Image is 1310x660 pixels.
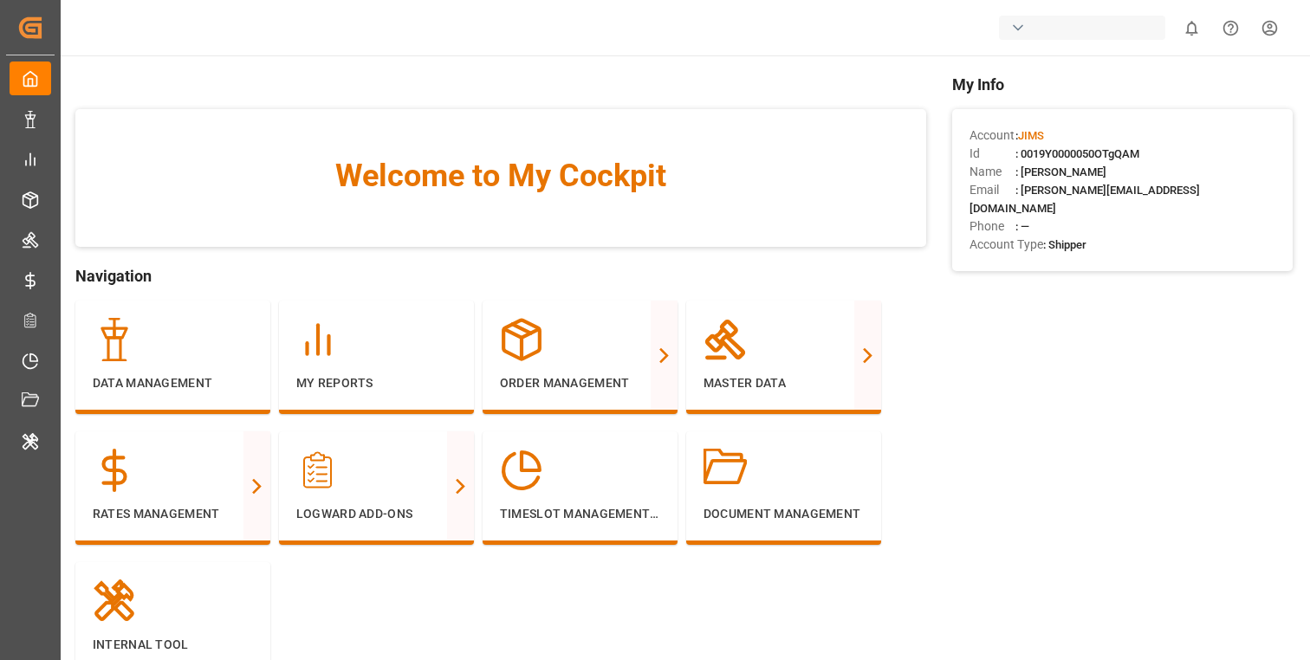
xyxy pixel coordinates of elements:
[970,145,1015,163] span: Id
[970,181,1015,199] span: Email
[1015,129,1044,142] span: :
[970,236,1043,254] span: Account Type
[500,374,660,392] p: Order Management
[970,217,1015,236] span: Phone
[1015,147,1139,160] span: : 0019Y0000050OTgQAM
[93,636,253,654] p: Internal Tool
[970,126,1015,145] span: Account
[296,505,457,523] p: Logward Add-ons
[970,184,1200,215] span: : [PERSON_NAME][EMAIL_ADDRESS][DOMAIN_NAME]
[500,505,660,523] p: Timeslot Management V2
[970,163,1015,181] span: Name
[1043,238,1086,251] span: : Shipper
[296,374,457,392] p: My Reports
[704,505,864,523] p: Document Management
[1018,129,1044,142] span: JIMS
[704,374,864,392] p: Master Data
[93,505,253,523] p: Rates Management
[1015,165,1106,178] span: : [PERSON_NAME]
[75,264,926,288] span: Navigation
[93,374,253,392] p: Data Management
[1211,9,1250,48] button: Help Center
[1015,220,1029,233] span: : —
[110,152,892,199] span: Welcome to My Cockpit
[952,73,1293,96] span: My Info
[1172,9,1211,48] button: show 0 new notifications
